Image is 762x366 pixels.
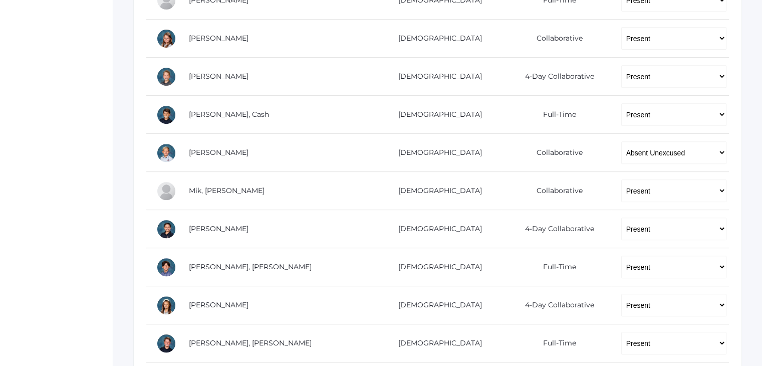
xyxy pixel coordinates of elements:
[501,134,611,172] td: Collaborative
[372,58,501,96] td: [DEMOGRAPHIC_DATA]
[372,210,501,248] td: [DEMOGRAPHIC_DATA]
[501,20,611,58] td: Collaborative
[501,210,611,248] td: 4-Day Collaborative
[501,96,611,134] td: Full-Time
[156,67,176,87] div: Grant Hein
[189,148,248,157] a: [PERSON_NAME]
[189,34,248,43] a: [PERSON_NAME]
[189,186,265,195] a: Mik, [PERSON_NAME]
[501,248,611,286] td: Full-Time
[189,72,248,81] a: [PERSON_NAME]
[189,110,269,119] a: [PERSON_NAME], Cash
[501,286,611,324] td: 4-Day Collaborative
[156,257,176,277] div: Hudson Purser
[372,20,501,58] td: [DEMOGRAPHIC_DATA]
[156,219,176,239] div: Aiden Oceguera
[372,248,501,286] td: [DEMOGRAPHIC_DATA]
[372,324,501,362] td: [DEMOGRAPHIC_DATA]
[189,338,312,347] a: [PERSON_NAME], [PERSON_NAME]
[372,134,501,172] td: [DEMOGRAPHIC_DATA]
[501,324,611,362] td: Full-Time
[156,333,176,353] div: Ryder Roberts
[156,143,176,163] div: Peter Laubacher
[156,295,176,315] div: Reagan Reynolds
[189,224,248,233] a: [PERSON_NAME]
[156,29,176,49] div: Louisa Hamilton
[501,172,611,210] td: Collaborative
[156,181,176,201] div: Hadley Mik
[189,262,312,271] a: [PERSON_NAME], [PERSON_NAME]
[372,286,501,324] td: [DEMOGRAPHIC_DATA]
[189,300,248,309] a: [PERSON_NAME]
[372,172,501,210] td: [DEMOGRAPHIC_DATA]
[372,96,501,134] td: [DEMOGRAPHIC_DATA]
[156,105,176,125] div: Cash Kilian
[501,58,611,96] td: 4-Day Collaborative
